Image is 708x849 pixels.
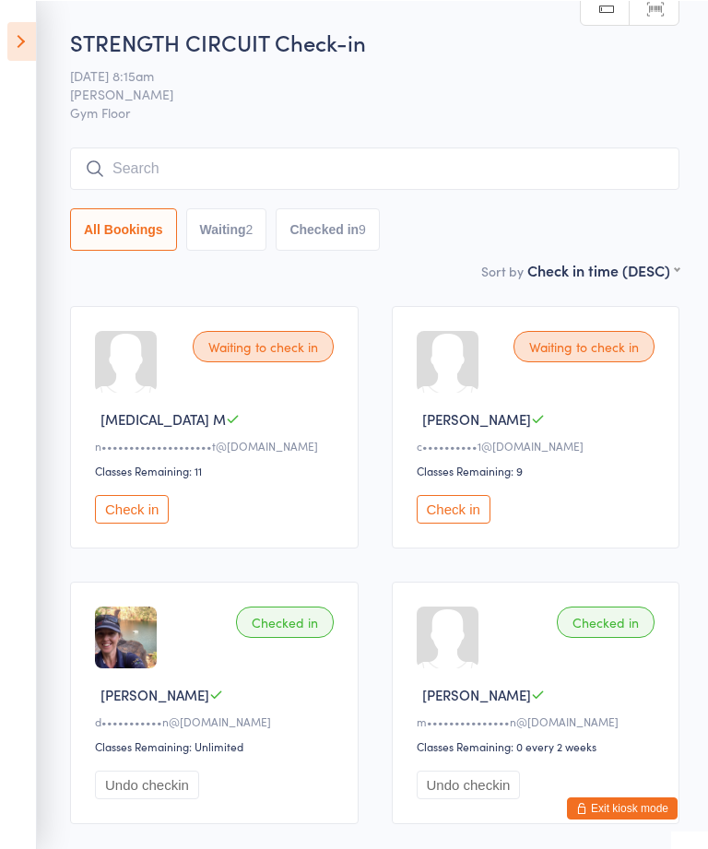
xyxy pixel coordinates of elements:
div: 9 [359,221,366,236]
input: Search [70,147,679,189]
div: Classes Remaining: Unlimited [95,737,339,753]
div: Waiting to check in [513,330,655,361]
span: [PERSON_NAME] [422,684,531,703]
span: [PERSON_NAME] [70,84,651,102]
div: Check in time (DESC) [527,259,679,279]
img: image1713508264.png [95,606,157,667]
button: Undo checkin [95,770,199,798]
button: Waiting2 [186,207,267,250]
div: Classes Remaining: 0 every 2 weeks [417,737,661,753]
div: Checked in [236,606,334,637]
span: [MEDICAL_DATA] M [100,408,226,428]
span: [PERSON_NAME] [100,684,209,703]
div: Classes Remaining: 11 [95,462,339,478]
div: 2 [246,221,254,236]
div: d•••••••••••n@[DOMAIN_NAME] [95,713,339,728]
div: Classes Remaining: 9 [417,462,661,478]
span: Gym Floor [70,102,679,121]
label: Sort by [481,261,524,279]
button: All Bookings [70,207,177,250]
div: c••••••••••1@[DOMAIN_NAME] [417,437,661,453]
button: Exit kiosk mode [567,796,678,819]
span: [DATE] 8:15am [70,65,651,84]
button: Check in [417,494,490,523]
button: Checked in9 [276,207,380,250]
button: Check in [95,494,169,523]
div: m•••••••••••••••n@[DOMAIN_NAME] [417,713,661,728]
div: n••••••••••••••••••••t@[DOMAIN_NAME] [95,437,339,453]
div: Checked in [557,606,655,637]
button: Undo checkin [417,770,521,798]
h2: STRENGTH CIRCUIT Check-in [70,26,679,56]
div: Waiting to check in [193,330,334,361]
span: [PERSON_NAME] [422,408,531,428]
